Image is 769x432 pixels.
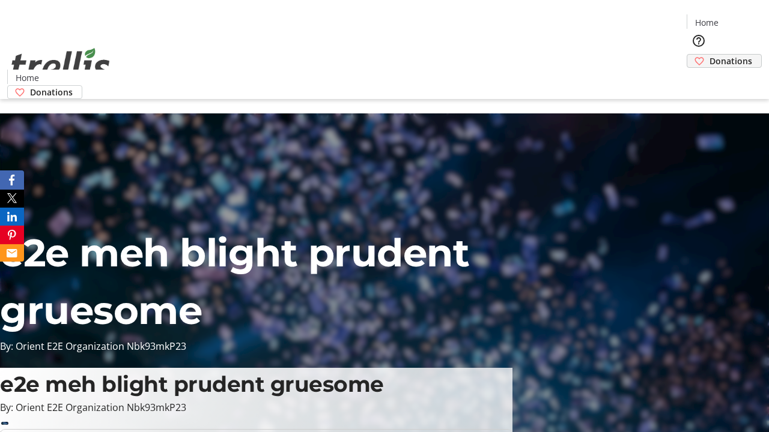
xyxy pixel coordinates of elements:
[687,54,762,68] a: Donations
[7,35,114,95] img: Orient E2E Organization Nbk93mkP23's Logo
[695,16,719,29] span: Home
[687,29,711,53] button: Help
[710,55,752,67] span: Donations
[16,71,39,84] span: Home
[30,86,73,98] span: Donations
[687,16,726,29] a: Home
[687,68,711,92] button: Cart
[7,85,82,99] a: Donations
[8,71,46,84] a: Home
